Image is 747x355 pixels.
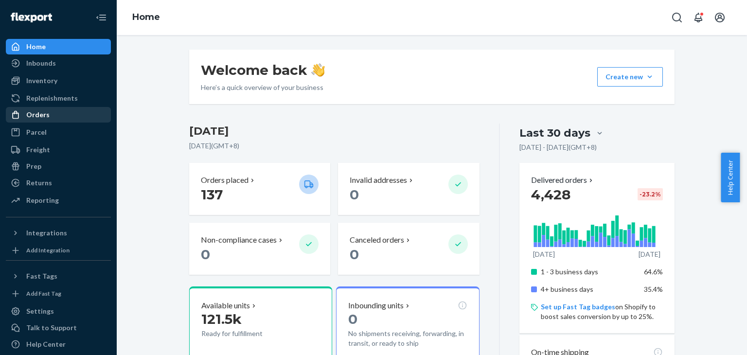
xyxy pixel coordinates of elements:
[189,223,330,275] button: Non-compliance cases 0
[350,234,404,246] p: Canceled orders
[26,228,67,238] div: Integrations
[519,142,597,152] p: [DATE] - [DATE] ( GMT+8 )
[721,153,740,202] button: Help Center
[26,161,41,171] div: Prep
[201,311,242,327] span: 121.5k
[6,320,111,336] a: Talk to Support
[26,323,77,333] div: Talk to Support
[639,249,660,259] p: [DATE]
[6,268,111,284] button: Fast Tags
[6,107,111,123] a: Orders
[26,339,66,349] div: Help Center
[541,302,663,321] p: on Shopify to boost sales conversion by up to 25%.
[6,55,111,71] a: Inbounds
[189,141,480,151] p: [DATE] ( GMT+8 )
[26,246,70,254] div: Add Integration
[6,159,111,174] a: Prep
[201,300,250,311] p: Available units
[26,127,47,137] div: Parcel
[348,311,357,327] span: 0
[189,124,480,139] h3: [DATE]
[6,225,111,241] button: Integrations
[26,58,56,68] div: Inbounds
[26,195,59,205] div: Reporting
[26,306,54,316] div: Settings
[26,271,57,281] div: Fast Tags
[519,125,590,141] div: Last 30 days
[6,337,111,352] a: Help Center
[26,289,61,298] div: Add Fast Tag
[201,246,210,263] span: 0
[189,163,330,215] button: Orders placed 137
[201,234,277,246] p: Non-compliance cases
[531,175,595,186] button: Delivered orders
[26,145,50,155] div: Freight
[201,83,325,92] p: Here’s a quick overview of your business
[6,73,111,89] a: Inventory
[6,142,111,158] a: Freight
[710,8,729,27] button: Open account menu
[533,249,555,259] p: [DATE]
[26,42,46,52] div: Home
[201,186,223,203] span: 137
[6,124,111,140] a: Parcel
[201,329,291,338] p: Ready for fulfillment
[689,8,708,27] button: Open notifications
[350,246,359,263] span: 0
[541,302,615,311] a: Set up Fast Tag badges
[350,175,407,186] p: Invalid addresses
[638,188,663,200] div: -23.2 %
[6,90,111,106] a: Replenishments
[201,61,325,79] h1: Welcome back
[348,329,467,348] p: No shipments receiving, forwarding, in transit, or ready to ship
[26,110,50,120] div: Orders
[132,12,160,22] a: Home
[6,245,111,256] a: Add Integration
[311,63,325,77] img: hand-wave emoji
[91,8,111,27] button: Close Navigation
[11,13,52,22] img: Flexport logo
[644,267,663,276] span: 64.6%
[531,186,570,203] span: 4,428
[348,300,404,311] p: Inbounding units
[350,186,359,203] span: 0
[541,284,637,294] p: 4+ business days
[6,303,111,319] a: Settings
[201,175,249,186] p: Orders placed
[541,267,637,277] p: 1 - 3 business days
[597,67,663,87] button: Create new
[6,175,111,191] a: Returns
[6,193,111,208] a: Reporting
[6,288,111,300] a: Add Fast Tag
[124,3,168,32] ol: breadcrumbs
[338,163,479,215] button: Invalid addresses 0
[6,39,111,54] a: Home
[26,76,57,86] div: Inventory
[26,93,78,103] div: Replenishments
[26,178,52,188] div: Returns
[667,8,687,27] button: Open Search Box
[338,223,479,275] button: Canceled orders 0
[644,285,663,293] span: 35.4%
